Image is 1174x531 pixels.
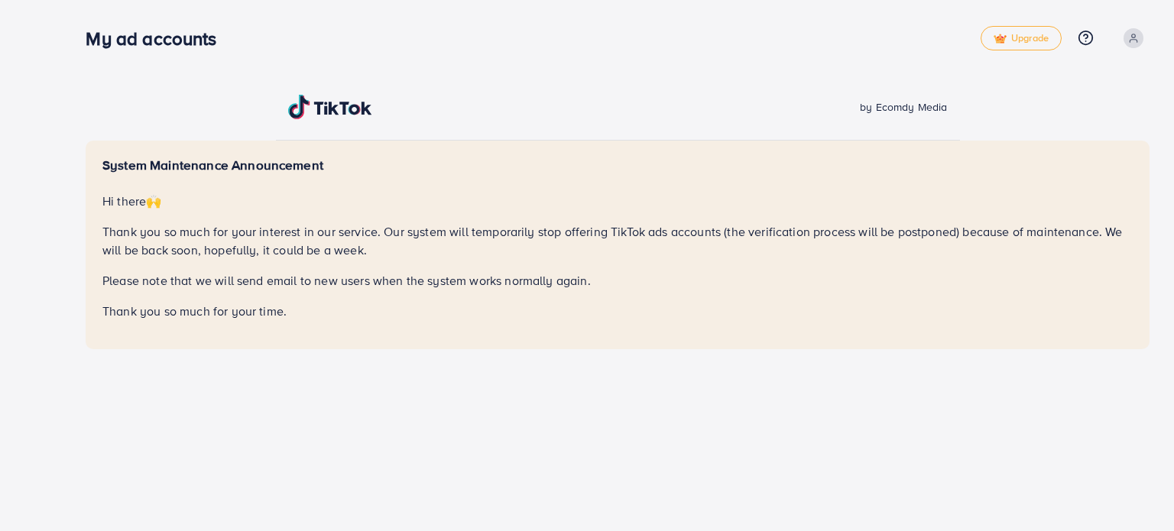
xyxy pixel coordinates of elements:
[146,193,161,209] span: 🙌
[981,26,1062,50] a: tickUpgrade
[102,271,1133,290] p: Please note that we will send email to new users when the system works normally again.
[994,33,1049,44] span: Upgrade
[102,222,1133,259] p: Thank you so much for your interest in our service. Our system will temporarily stop offering Tik...
[102,192,1133,210] p: Hi there
[994,34,1007,44] img: tick
[102,302,1133,320] p: Thank you so much for your time.
[860,99,947,115] span: by Ecomdy Media
[102,157,1133,173] h5: System Maintenance Announcement
[288,95,372,119] img: TikTok
[86,28,229,50] h3: My ad accounts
